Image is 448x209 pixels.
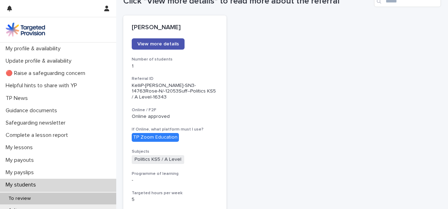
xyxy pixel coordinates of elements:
h3: Subjects [132,149,218,154]
h3: Online / F2F [132,107,218,113]
h3: Number of students [132,57,218,62]
p: My lessons [3,144,38,151]
p: Online approved [132,114,218,120]
span: View more details [137,42,179,46]
p: 🔴 Raise a safeguarding concern [3,70,91,77]
p: Update profile & availability [3,58,77,64]
p: - [132,177,218,183]
h3: Targeted hours per week [132,190,218,196]
p: Guidance documents [3,107,63,114]
p: Helpful hints to share with YP [3,82,83,89]
p: TP News [3,95,33,102]
h3: Programme of learning [132,171,218,177]
p: 1 [132,63,218,69]
a: View more details [132,38,185,50]
p: Complete a lesson report [3,132,74,139]
p: My students [3,182,42,188]
img: M5nRWzHhSzIhMunXDL62 [6,23,45,37]
p: [PERSON_NAME] [132,24,218,32]
div: TP Zoom Education [132,133,179,142]
p: Safeguarding newsletter [3,120,71,126]
p: KelliP-[PERSON_NAME]-SN3-14763Rose-N/-12053Suff--Politics KS5 / A Level-16343 [132,83,218,100]
p: My payouts [3,157,39,164]
p: My profile & availability [3,45,66,52]
p: To review [3,196,36,202]
h3: Referral ID [132,76,218,82]
span: Politics KS5 / A Level [132,155,184,164]
p: My payslips [3,169,39,176]
p: 5 [132,197,218,203]
h3: If Online, what platform must I use? [132,127,218,132]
